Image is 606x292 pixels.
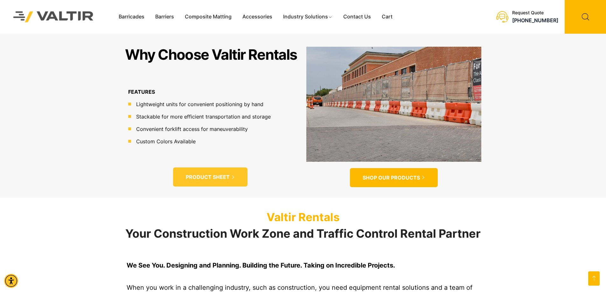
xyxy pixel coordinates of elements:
a: PRODUCT SHEET [173,167,247,187]
a: Composite Matting [179,12,237,22]
a: Cart [376,12,398,22]
a: Open this option [588,271,600,286]
p: Valtir Rentals [122,210,484,224]
h2: Your Construction Work Zone and Traffic Control Rental Partner [122,227,484,240]
strong: We See You. Designing and Planning. Building the Future. Taking on Incredible Projects. [127,261,395,269]
span: PRODUCT SHEET [186,174,230,180]
div: Accessibility Menu [4,274,18,288]
div: Request Quote [512,10,558,16]
a: Barriers [150,12,179,22]
h2: Why Choose Valtir Rentals [125,47,297,63]
span: Lightweight units for convenient positioning by hand [135,100,263,108]
a: Contact Us [338,12,376,22]
a: Barricades [113,12,150,22]
span: SHOP OUR PRODUCTS [363,174,420,181]
span: Stackable for more efficient transportation and storage [135,113,271,120]
span: Custom Colors Available [135,138,196,145]
a: Industry Solutions [278,12,338,22]
a: call (888) 496-3625 [512,17,558,24]
span: Convenient forklift access for maneuverability [135,125,248,133]
a: Accessories [237,12,278,22]
a: SHOP OUR PRODUCTS [350,168,438,187]
b: FEATURES [128,89,155,95]
img: Valtir Rentals [5,3,102,31]
img: SHOP OUR PRODUCTS [306,47,481,161]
